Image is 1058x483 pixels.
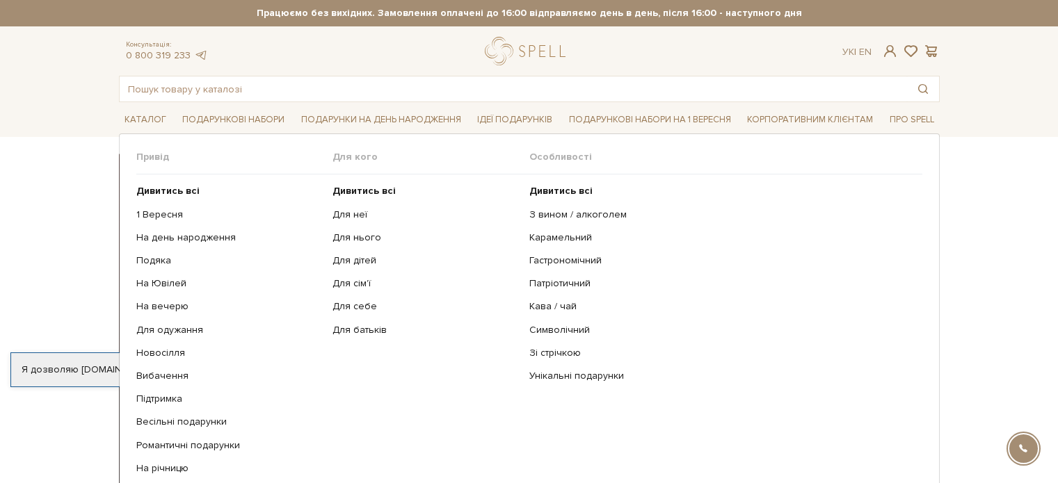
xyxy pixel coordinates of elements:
[136,208,323,221] a: 1 Вересня
[332,324,519,336] a: Для батьків
[529,324,912,336] a: Символічний
[126,49,191,61] a: 0 800 319 233
[136,324,323,336] a: Для одужання
[563,108,737,131] a: Подарункові набори на 1 Вересня
[119,7,940,19] strong: Працюємо без вихідних. Замовлення оплачені до 16:00 відправляємо день в день, після 16:00 - насту...
[529,185,912,197] a: Дивитись всі
[119,109,172,131] a: Каталог
[529,347,912,359] a: Зі стрічкою
[126,40,208,49] span: Консультація:
[177,109,290,131] a: Подарункові набори
[854,46,856,58] span: |
[120,76,907,101] input: Пошук товару у каталозі
[136,151,333,163] span: Привід
[136,370,323,382] a: Вибачення
[529,231,912,244] a: Карамельний
[332,277,519,290] a: Для сім'ї
[529,185,593,197] b: Дивитись всі
[332,231,519,244] a: Для нього
[136,393,323,405] a: Підтримка
[11,363,388,376] div: Я дозволяю [DOMAIN_NAME] використовувати
[907,76,939,101] button: Пошук товару у каталозі
[529,277,912,290] a: Патріотичний
[332,300,519,313] a: Для себе
[136,185,323,197] a: Дивитись всі
[136,254,323,267] a: Подяка
[332,185,519,197] a: Дивитись всі
[136,439,323,452] a: Романтичні подарунки
[136,347,323,359] a: Новосілля
[194,49,208,61] a: telegram
[136,277,323,290] a: На Ювілей
[472,109,558,131] a: Ідеї подарунків
[136,462,323,475] a: На річницю
[136,300,323,313] a: На вечерю
[529,151,922,163] span: Особливості
[136,416,323,428] a: Весільні подарунки
[742,108,879,131] a: Корпоративним клієнтам
[332,185,396,197] b: Дивитись всі
[529,254,912,267] a: Гастрономічний
[529,208,912,221] a: З вином / алкоголем
[842,46,872,58] div: Ук
[529,370,912,382] a: Унікальні подарунки
[529,300,912,313] a: Кава / чай
[332,208,519,221] a: Для неї
[296,109,467,131] a: Подарунки на День народження
[136,185,200,197] b: Дивитись всі
[332,151,529,163] span: Для кого
[884,109,940,131] a: Про Spell
[136,231,323,244] a: На день народження
[859,46,872,58] a: En
[332,254,519,267] a: Для дітей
